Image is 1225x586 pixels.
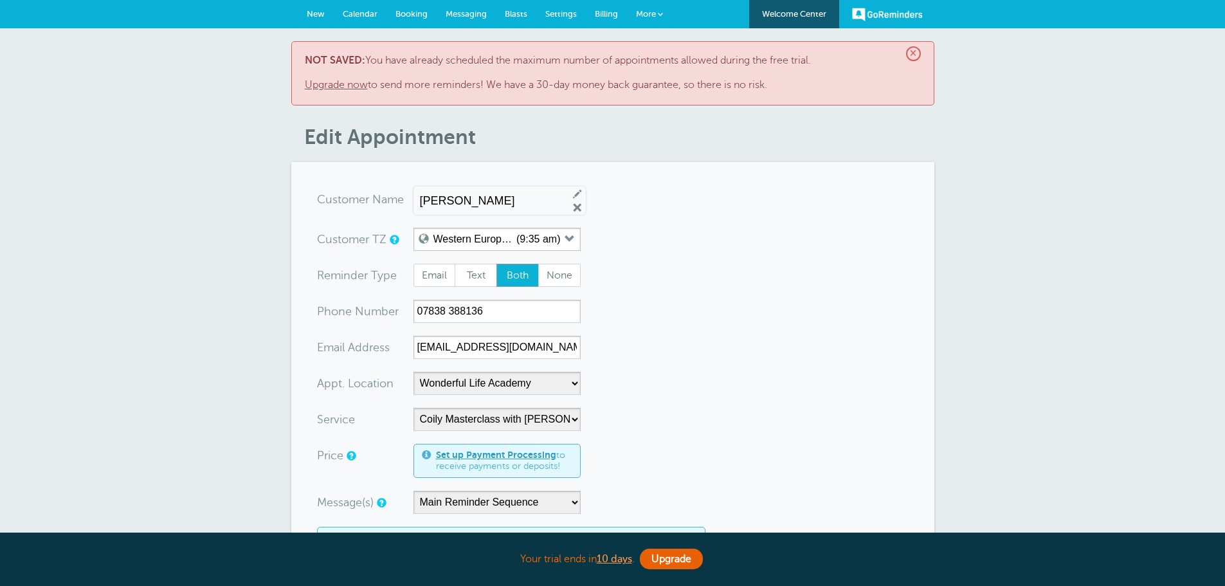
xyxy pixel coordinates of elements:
[505,9,527,19] span: Blasts
[338,306,371,317] span: ne Nu
[317,497,374,508] label: Message(s)
[906,46,921,61] span: ×
[413,264,456,287] label: Email
[347,452,354,460] a: An optional price for the appointment. If you set a price, you can include a payment link in your...
[317,306,338,317] span: Pho
[446,9,487,19] span: Messaging
[640,549,703,569] a: Upgrade
[436,450,572,472] span: to receive payments or deposits!
[317,233,386,245] label: Customer TZ
[305,55,921,92] p: You have already scheduled the maximum number of appointments allowed during the free trial. to s...
[305,79,368,91] a: Upgrade now
[317,450,343,461] label: Price
[595,9,618,19] span: Billing
[317,270,397,281] label: Reminder Type
[305,55,365,66] b: NOT SAVED:
[455,264,496,286] span: Text
[317,300,413,323] div: mber
[317,378,394,389] label: Appt. Location
[516,233,560,245] label: (9:35 am)
[340,342,369,353] span: il Add
[317,188,413,211] div: ame
[317,336,413,359] div: ress
[395,9,428,19] span: Booking
[455,264,497,287] label: Text
[317,414,355,425] label: Service
[414,264,455,286] span: Email
[497,264,538,286] span: Both
[539,264,580,286] span: None
[338,194,381,205] span: tomer N
[304,125,934,149] h1: Edit Appointment
[317,194,338,205] span: Cus
[390,235,397,244] a: Use this if the customer is in a different timezone than you are. It sets a local timezone for th...
[433,233,514,245] label: Western European Time (with Summer Time - e.g. [GEOGRAPHIC_DATA], [GEOGRAPHIC_DATA])
[377,499,385,507] a: Simple templates and custom messages will use the reminder schedule set under Settings > Reminder...
[572,202,583,214] a: Remove
[572,188,583,199] a: Edit
[597,553,632,565] a: 10 days
[307,9,325,19] span: New
[496,264,539,287] label: Both
[343,9,377,19] span: Calendar
[317,342,340,353] span: Ema
[636,9,656,19] span: More
[436,450,556,460] a: Set up Payment Processing
[413,228,581,251] button: Western European Time (with Summer Time - e.g. [GEOGRAPHIC_DATA], [GEOGRAPHIC_DATA]) (9:35 am)
[291,545,934,573] div: Your trial ends in .
[538,264,581,287] label: None
[413,336,581,359] input: Optional
[545,9,577,19] span: Settings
